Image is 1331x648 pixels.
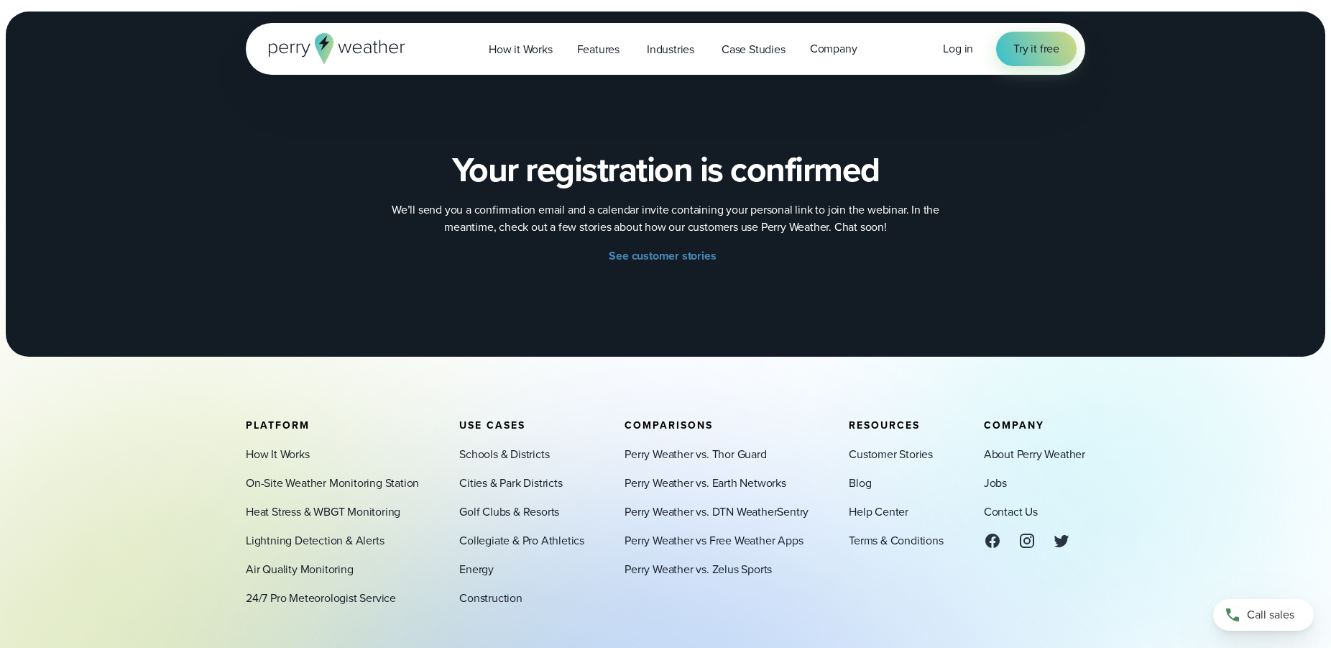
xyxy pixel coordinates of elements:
[625,446,766,463] a: Perry Weather vs. Thor Guard
[625,561,772,578] a: Perry Weather vs. Zelus Sports
[722,41,786,58] span: Case Studies
[452,150,880,190] h2: Your registration is confirmed
[943,40,973,57] span: Log in
[459,418,525,433] span: Use Cases
[849,446,933,463] a: Customer Stories
[246,532,384,549] a: Lightning Detection & Alerts
[246,503,400,521] a: Heat Stress & WBGT Monitoring
[625,532,803,549] a: Perry Weather vs Free Weather Apps
[246,590,396,607] a: 24/7 Pro Meteorologist Service
[459,475,562,492] a: Cities & Park Districts
[625,503,809,521] a: Perry Weather vs. DTN WeatherSentry
[459,503,559,521] a: Golf Clubs & Resorts
[459,446,549,463] a: Schools & Districts
[1213,599,1314,631] a: Call sales
[476,35,565,64] a: How it Works
[609,247,722,265] a: See customer stories
[849,503,908,521] a: Help Center
[709,35,798,64] a: Case Studies
[984,475,1007,492] a: Jobs
[459,532,584,549] a: Collegiate & Pro Athletics
[459,561,494,578] a: Energy
[996,32,1077,66] a: Try it free
[984,446,1085,463] a: About Perry Weather
[810,40,857,58] span: Company
[984,418,1044,433] span: Company
[625,475,786,492] a: Perry Weather vs. Earth Networks
[459,590,522,607] a: Construction
[246,561,354,578] a: Air Quality Monitoring
[849,418,920,433] span: Resources
[246,418,310,433] span: Platform
[1247,606,1294,624] span: Call sales
[647,41,694,58] span: Industries
[943,40,973,58] a: Log in
[489,41,553,58] span: How it Works
[378,201,953,236] p: We’ll send you a confirmation email and a calendar invite containing your personal link to join t...
[609,247,716,265] span: See customer stories
[625,418,713,433] span: Comparisons
[849,475,871,492] a: Blog
[849,532,943,549] a: Terms & Conditions
[246,446,310,463] a: How It Works
[577,41,620,58] span: Features
[1013,40,1059,58] span: Try it free
[246,475,419,492] a: On-Site Weather Monitoring Station
[984,503,1038,521] a: Contact Us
